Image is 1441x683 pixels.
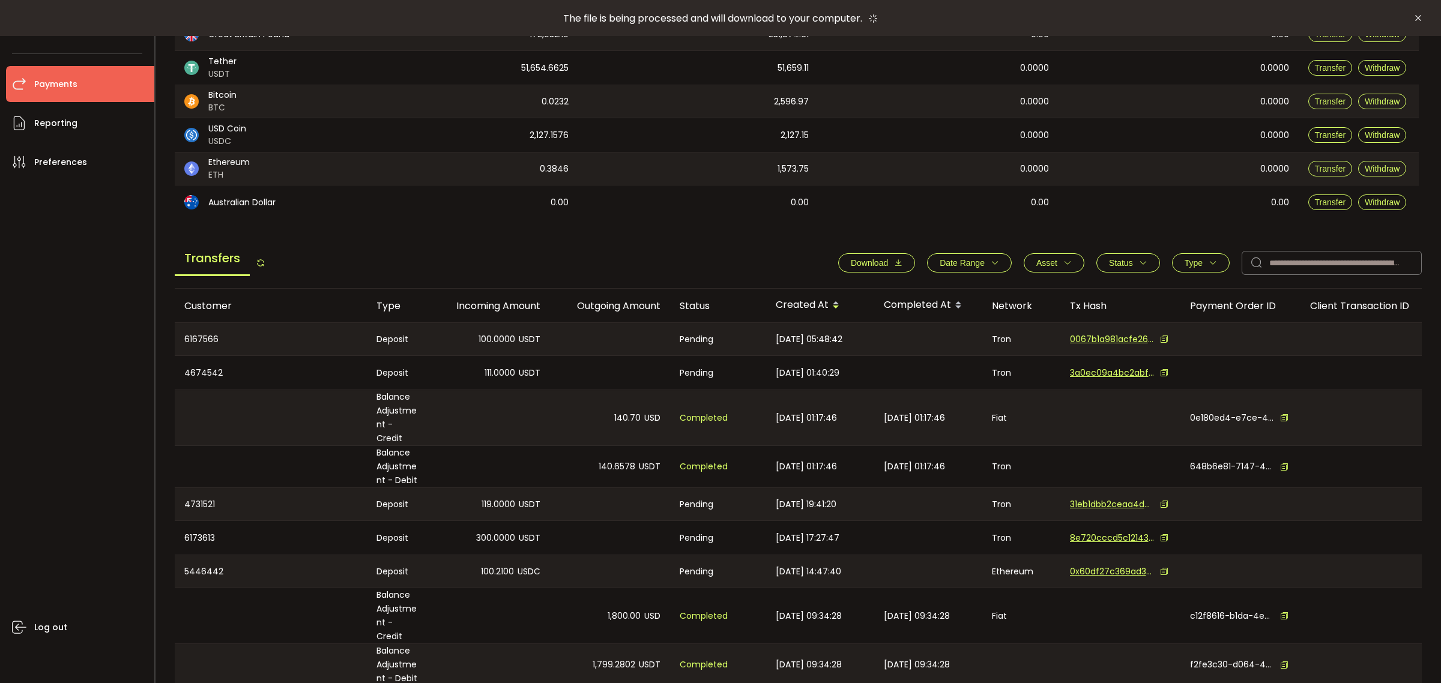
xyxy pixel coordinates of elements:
[1260,95,1289,109] span: 0.0000
[884,609,950,623] span: [DATE] 09:34:28
[1358,194,1406,210] button: Withdraw
[175,299,367,313] div: Customer
[776,498,836,511] span: [DATE] 19:41:20
[1260,128,1289,142] span: 0.0000
[776,332,842,346] span: [DATE] 05:48:42
[1365,97,1400,106] span: Withdraw
[184,128,199,142] img: usdc_portfolio.svg
[776,609,842,623] span: [DATE] 09:34:28
[1185,258,1203,268] span: Type
[776,460,837,474] span: [DATE] 01:17:46
[208,89,237,101] span: Bitcoin
[680,609,728,623] span: Completed
[982,323,1060,355] div: Tron
[1020,128,1049,142] span: 0.0000
[530,128,569,142] span: 2,127.1576
[639,658,660,672] span: USDT
[982,299,1060,313] div: Network
[1308,194,1353,210] button: Transfer
[838,253,915,272] button: Download
[1190,460,1274,473] span: 648b6e81-7147-4f1b-bc6f-4669a4a0937a
[884,460,945,474] span: [DATE] 01:17:46
[874,295,982,316] div: Completed At
[367,588,430,643] div: Balance Adjustment - Credit
[542,95,569,109] span: 0.0232
[519,366,540,380] span: USDT
[639,460,660,474] span: USDT
[34,154,87,171] span: Preferences
[551,196,569,209] span: 0.00
[1381,625,1441,683] iframe: Chat Widget
[644,609,660,623] span: USD
[175,555,367,588] div: 5446442
[680,411,728,425] span: Completed
[175,488,367,520] div: 4731521
[1358,161,1406,176] button: Withdraw
[1308,94,1353,109] button: Transfer
[791,196,809,209] span: 0.00
[1190,658,1274,671] span: f2fe3c30-d064-4bff-aad4-071f12bc0e02
[208,156,250,169] span: Ethereum
[776,366,839,380] span: [DATE] 01:40:29
[776,411,837,425] span: [DATE] 01:17:46
[608,609,641,623] span: 1,800.00
[781,128,809,142] span: 2,127.15
[940,258,985,268] span: Date Range
[1301,299,1439,313] div: Client Transaction ID
[644,411,660,425] span: USD
[367,555,430,588] div: Deposit
[884,411,945,425] span: [DATE] 01:17:46
[34,115,77,132] span: Reporting
[1070,333,1154,346] span: 0067b1a981acfe268fdd9442c7d2dba15e94fcdea3c95a8d1cdf058e3ece3d6d
[208,169,250,181] span: ETH
[774,95,809,109] span: 2,596.97
[1365,197,1400,207] span: Withdraw
[982,446,1060,487] div: Tron
[1070,532,1154,544] span: 8e720cccd5c121431e93e6d43d7ade36d56a2325ebf8609a6143eda5e5d61014
[184,94,199,109] img: btc_portfolio.svg
[1308,60,1353,76] button: Transfer
[367,521,430,555] div: Deposit
[1070,367,1154,379] span: 3a0ec09a4bc2abf62a251184767ac02723a3003bb988f7e8bba443dc1b9c9692
[184,161,199,176] img: eth_portfolio.svg
[540,162,569,176] span: 0.3846
[481,565,514,579] span: 100.2100
[1308,161,1353,176] button: Transfer
[1190,412,1274,424] span: 0e180ed4-e7ce-499f-ad35-876d762740e8
[550,299,670,313] div: Outgoing Amount
[1260,162,1289,176] span: 0.0000
[680,460,728,474] span: Completed
[208,55,237,68] span: Tether
[1070,498,1154,511] span: 31eb1dbb2ceaa4d536807a88582a8b0f5b4929a5e4eb6ce3427dc2483b375979
[184,195,199,209] img: aud_portfolio.svg
[208,135,246,148] span: USDC
[927,253,1012,272] button: Date Range
[519,531,540,545] span: USDT
[766,295,874,316] div: Created At
[1096,253,1160,272] button: Status
[1024,253,1084,272] button: Asset
[175,242,250,276] span: Transfers
[485,366,515,380] span: 111.0000
[208,101,237,114] span: BTC
[1315,130,1346,140] span: Transfer
[367,356,430,390] div: Deposit
[208,68,237,80] span: USDT
[367,323,430,355] div: Deposit
[614,411,641,425] span: 140.70
[1260,61,1289,75] span: 0.0000
[1315,97,1346,106] span: Transfer
[208,196,276,209] span: Australian Dollar
[778,162,809,176] span: 1,573.75
[482,498,515,511] span: 119.0000
[982,588,1060,643] div: Fiat
[476,531,515,545] span: 300.0000
[680,658,728,672] span: Completed
[680,565,713,579] span: Pending
[175,356,367,390] div: 4674542
[1020,95,1049,109] span: 0.0000
[778,61,809,75] span: 51,659.11
[1271,196,1289,209] span: 0.00
[184,61,199,75] img: usdt_portfolio.svg
[1020,162,1049,176] span: 0.0000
